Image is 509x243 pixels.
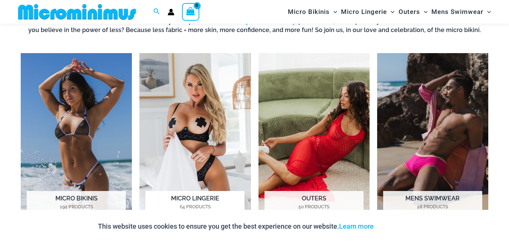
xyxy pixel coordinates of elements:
h2: Micro Lingerie [145,191,245,214]
button: Accept [379,217,411,235]
a: OutersMenu ToggleMenu Toggle [397,2,430,21]
span: Menu Toggle [420,2,428,21]
img: Micro Bikinis [21,53,132,225]
h2: Micro Bikinis [27,191,126,214]
a: View Shopping Cart, empty [182,3,199,20]
mark: 50 Products [264,203,364,210]
img: MM SHOP LOGO FLAT [15,3,139,20]
h2: Outers [264,191,364,214]
span: Outers [399,2,420,21]
img: Mens Swimwear [377,53,488,225]
h2: Mens Swimwear [383,191,482,214]
p: This website uses cookies to ensure you get the best experience on our website. [98,221,374,232]
span: Menu Toggle [330,2,337,21]
mark: 64 Products [145,203,245,210]
a: Micro LingerieMenu ToggleMenu Toggle [339,2,396,21]
nav: Site Navigation [285,1,494,23]
img: Outers [258,53,370,225]
span: Micro Bikinis [288,2,330,21]
mark: 28 Products [383,203,482,210]
a: Visit product category Micro Lingerie [139,53,251,225]
a: Learn more [339,222,374,230]
mark: 192 Products [27,203,126,210]
a: Visit product category Outers [258,53,370,225]
a: Account icon link [168,9,174,15]
span: Menu Toggle [387,2,394,21]
a: Visit product category Mens Swimwear [377,53,488,225]
a: Micro BikinisMenu ToggleMenu Toggle [286,2,339,21]
a: Mens SwimwearMenu ToggleMenu Toggle [430,2,493,21]
a: Search icon link [153,7,160,17]
span: Menu Toggle [483,2,491,21]
span: Mens Swimwear [431,2,483,21]
a: Visit product category Micro Bikinis [21,53,132,225]
span: Micro Lingerie [341,2,387,21]
img: Micro Lingerie [139,53,251,225]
